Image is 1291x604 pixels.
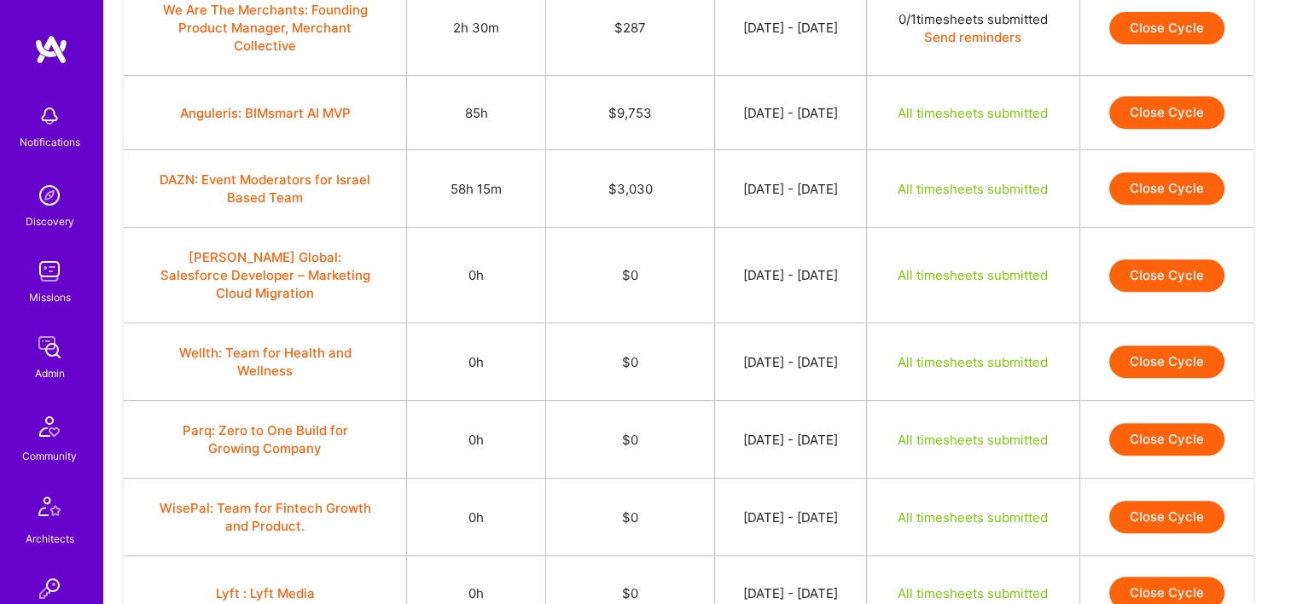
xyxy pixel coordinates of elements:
td: $0 [546,401,715,479]
td: [DATE] - [DATE] [714,228,866,323]
button: Close Cycle [1109,346,1224,378]
button: Close Cycle [1109,423,1224,456]
td: [DATE] - [DATE] [714,323,866,401]
button: Parq: Zero to One Build for Growing Company [159,421,372,457]
td: $9,753 [546,76,715,150]
button: Close Cycle [1109,96,1224,129]
td: 0h [407,401,546,479]
div: All timesheets submitted [887,584,1059,602]
button: DAZN: Event Moderators for Israel Based Team [159,171,372,206]
td: $0 [546,323,715,401]
div: All timesheets submitted [887,508,1059,526]
div: Community [22,447,77,465]
div: Notifications [20,133,80,151]
img: Architects [29,489,70,530]
button: Lyft : Lyft Media [216,584,315,602]
div: Architects [26,530,74,548]
div: All timesheets submitted [887,180,1059,198]
button: Anguleris: BIMsmart AI MVP [180,104,351,122]
td: $3,030 [546,150,715,228]
td: $0 [546,228,715,323]
div: All timesheets submitted [887,266,1059,284]
button: [PERSON_NAME] Global: Salesforce Developer – Marketing Cloud Migration [159,248,372,302]
img: discovery [32,178,67,212]
td: 58h 15m [407,150,546,228]
td: 0h [407,479,546,556]
td: 85h [407,76,546,150]
div: 0 / 1 timesheets submitted [887,10,1059,28]
td: [DATE] - [DATE] [714,479,866,556]
td: [DATE] - [DATE] [714,76,866,150]
td: [DATE] - [DATE] [714,150,866,228]
div: All timesheets submitted [887,431,1059,449]
img: teamwork [32,254,67,288]
button: WisePal: Team for Fintech Growth and Product. [159,499,372,535]
button: Close Cycle [1109,501,1224,533]
div: Discovery [26,212,74,230]
div: All timesheets submitted [887,104,1059,122]
img: bell [32,99,67,133]
button: Close Cycle [1109,12,1224,44]
td: [DATE] - [DATE] [714,401,866,479]
td: 0h [407,228,546,323]
div: All timesheets submitted [887,353,1059,371]
button: We Are The Merchants: Founding Product Manager, Merchant Collective [159,1,372,55]
button: Send reminders [924,28,1021,46]
img: logo [34,34,68,65]
img: Community [29,406,70,447]
button: Close Cycle [1109,172,1224,205]
td: $0 [546,479,715,556]
td: 0h [407,323,546,401]
div: Admin [35,364,65,382]
img: admin teamwork [32,330,67,364]
div: Missions [29,288,71,306]
button: Wellth: Team for Health and Wellness [159,344,372,380]
button: Close Cycle [1109,259,1224,292]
